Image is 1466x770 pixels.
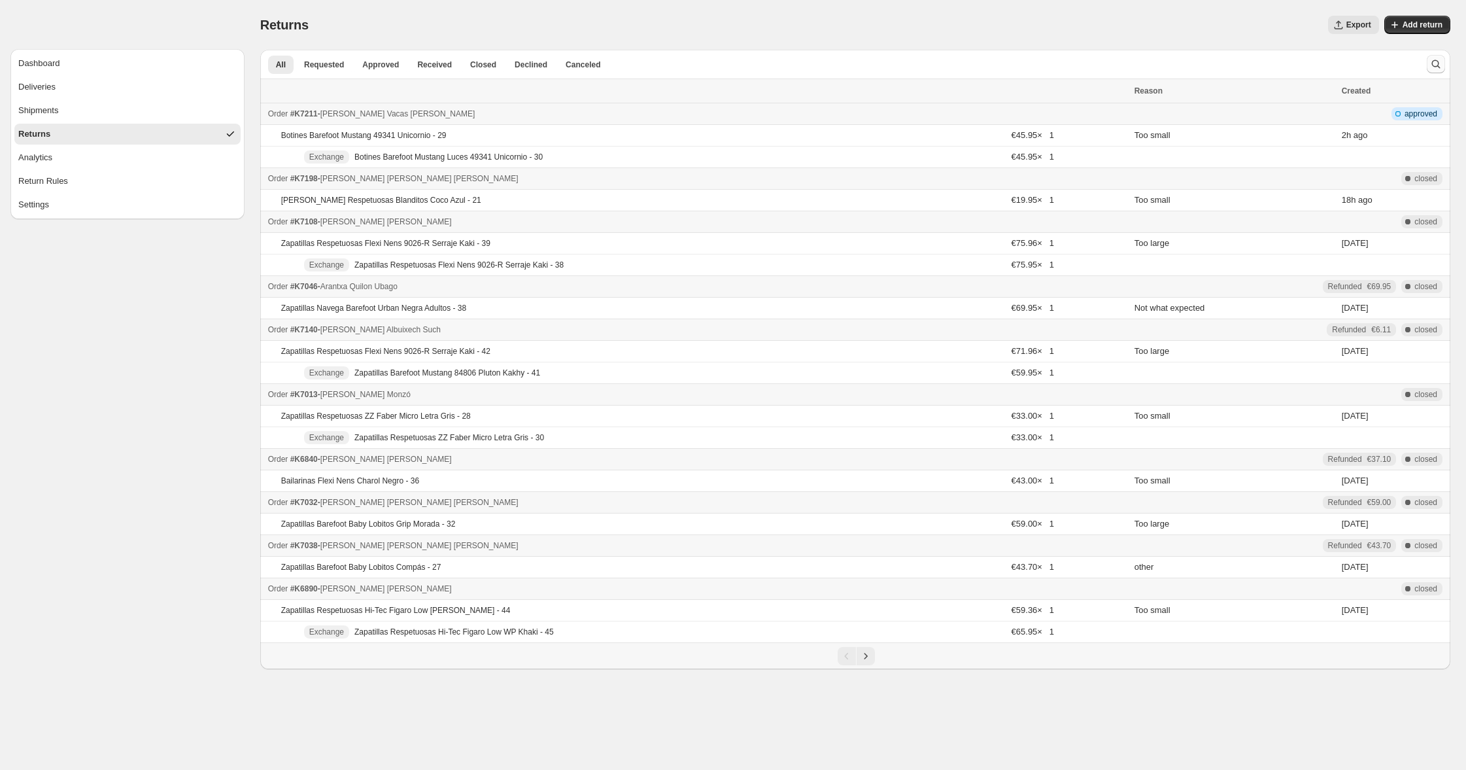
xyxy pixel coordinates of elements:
[1131,125,1338,147] td: Too small
[1012,303,1054,313] span: €69.95 × 1
[290,174,318,183] span: #K7198
[354,260,564,270] p: Zapatillas Respetuosas Flexi Nens 9026-R Serraje Kaki - 38
[281,605,511,616] p: Zapatillas Respetuosas Hi-Tec Figaro Low [PERSON_NAME] - 44
[18,80,56,94] div: Deliveries
[281,519,456,529] p: Zapatillas Barefoot Baby Lobitos Grip Morada - 32
[1371,324,1391,335] span: €6.11
[1342,130,1351,140] time: Wednesday, September 24, 2025 at 9:59:45 AM
[1338,190,1450,211] td: ago
[1134,86,1163,96] span: Reason
[268,455,288,464] span: Order
[309,260,344,270] span: Exchange
[290,325,318,334] span: #K7140
[1367,497,1391,508] span: €59.00
[1131,557,1338,578] td: other
[1131,190,1338,211] td: Too small
[1012,519,1054,529] span: €59.00 × 1
[1342,195,1356,205] time: Tuesday, September 23, 2025 at 6:24:46 PM
[1342,303,1369,313] time: Saturday, September 13, 2025 at 11:39:53 AM
[281,346,490,357] p: Zapatillas Respetuosas Flexi Nens 9026-R Serraje Kaki - 42
[1012,238,1054,248] span: €75.96 × 1
[1384,16,1450,34] button: Add return
[1131,233,1338,254] td: Too large
[281,238,490,249] p: Zapatillas Respetuosas Flexi Nens 9026-R Serraje Kaki - 39
[268,584,288,593] span: Order
[320,584,452,593] span: [PERSON_NAME] [PERSON_NAME]
[1414,454,1437,464] span: closed
[1131,600,1338,621] td: Too small
[18,128,50,141] div: Returns
[1012,562,1054,572] span: €43.70 × 1
[281,562,441,572] p: Zapatillas Barefoot Baby Lobitos Compás - 27
[281,130,447,141] p: Botines Barefoot Mustang 49341 Unicornio - 29
[1012,476,1054,485] span: €43.00 × 1
[1328,16,1379,34] button: Export
[14,147,241,168] button: Analytics
[290,455,318,464] span: #K6840
[268,390,288,399] span: Order
[1342,238,1369,248] time: Wednesday, September 17, 2025 at 12:55:03 PM
[1328,281,1391,292] div: Refunded
[1342,411,1369,421] time: Thursday, September 11, 2025 at 8:51:35 AM
[1346,20,1371,30] span: Export
[290,390,318,399] span: #K7013
[290,109,318,118] span: #K7211
[304,60,344,70] span: Requested
[1012,260,1054,270] span: €75.95 × 1
[1332,324,1391,335] div: Refunded
[1414,217,1437,227] span: closed
[320,109,475,118] span: [PERSON_NAME] Vacas [PERSON_NAME]
[281,476,419,486] p: Bailarinas Flexi Nens Charol Negro - 36
[1328,454,1391,464] div: Refunded
[1414,497,1437,508] span: closed
[268,453,1127,466] div: -
[1342,605,1369,615] time: Tuesday, September 9, 2025 at 4:12:11 PM
[354,627,554,637] p: Zapatillas Respetuosas Hi-Tec Figaro Low WP Khaki - 45
[260,642,1450,669] nav: Pagination
[18,151,52,164] div: Analytics
[268,496,1127,509] div: -
[1367,540,1391,551] span: €43.70
[290,217,318,226] span: #K7108
[14,194,241,215] button: Settings
[1012,368,1054,377] span: €59.95 × 1
[18,198,49,211] div: Settings
[857,647,875,665] button: Next
[1342,86,1371,96] span: Created
[268,541,288,550] span: Order
[320,217,452,226] span: [PERSON_NAME] [PERSON_NAME]
[320,498,519,507] span: [PERSON_NAME] [PERSON_NAME] [PERSON_NAME]
[1012,346,1054,356] span: €71.96 × 1
[320,390,411,399] span: [PERSON_NAME] Monzó
[1328,540,1391,551] div: Refunded
[14,124,241,145] button: Returns
[1012,432,1054,442] span: €33.00 × 1
[309,432,344,443] span: Exchange
[1012,130,1054,140] span: €45.95 × 1
[320,325,441,334] span: [PERSON_NAME] Albuixech Such
[1414,324,1437,335] span: closed
[309,627,344,637] span: Exchange
[1414,173,1437,184] span: closed
[362,60,399,70] span: Approved
[1012,195,1054,205] span: €19.95 × 1
[1367,454,1391,464] span: €37.10
[1131,406,1338,427] td: Too small
[268,172,1127,185] div: -
[320,541,519,550] span: [PERSON_NAME] [PERSON_NAME] [PERSON_NAME]
[1414,540,1437,551] span: closed
[1012,152,1054,162] span: €45.95 × 1
[1131,470,1338,492] td: Too small
[290,498,318,507] span: #K7032
[1414,584,1437,594] span: closed
[18,57,60,70] div: Dashboard
[1342,476,1369,485] time: Thursday, September 11, 2025 at 12:42:24 PM
[1414,389,1437,400] span: closed
[14,171,241,192] button: Return Rules
[281,303,467,313] p: Zapatillas Navega Barefoot Urban Negra Adultos - 38
[18,104,58,117] div: Shipments
[1328,497,1391,508] div: Refunded
[268,282,288,291] span: Order
[470,60,496,70] span: Closed
[14,100,241,121] button: Shipments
